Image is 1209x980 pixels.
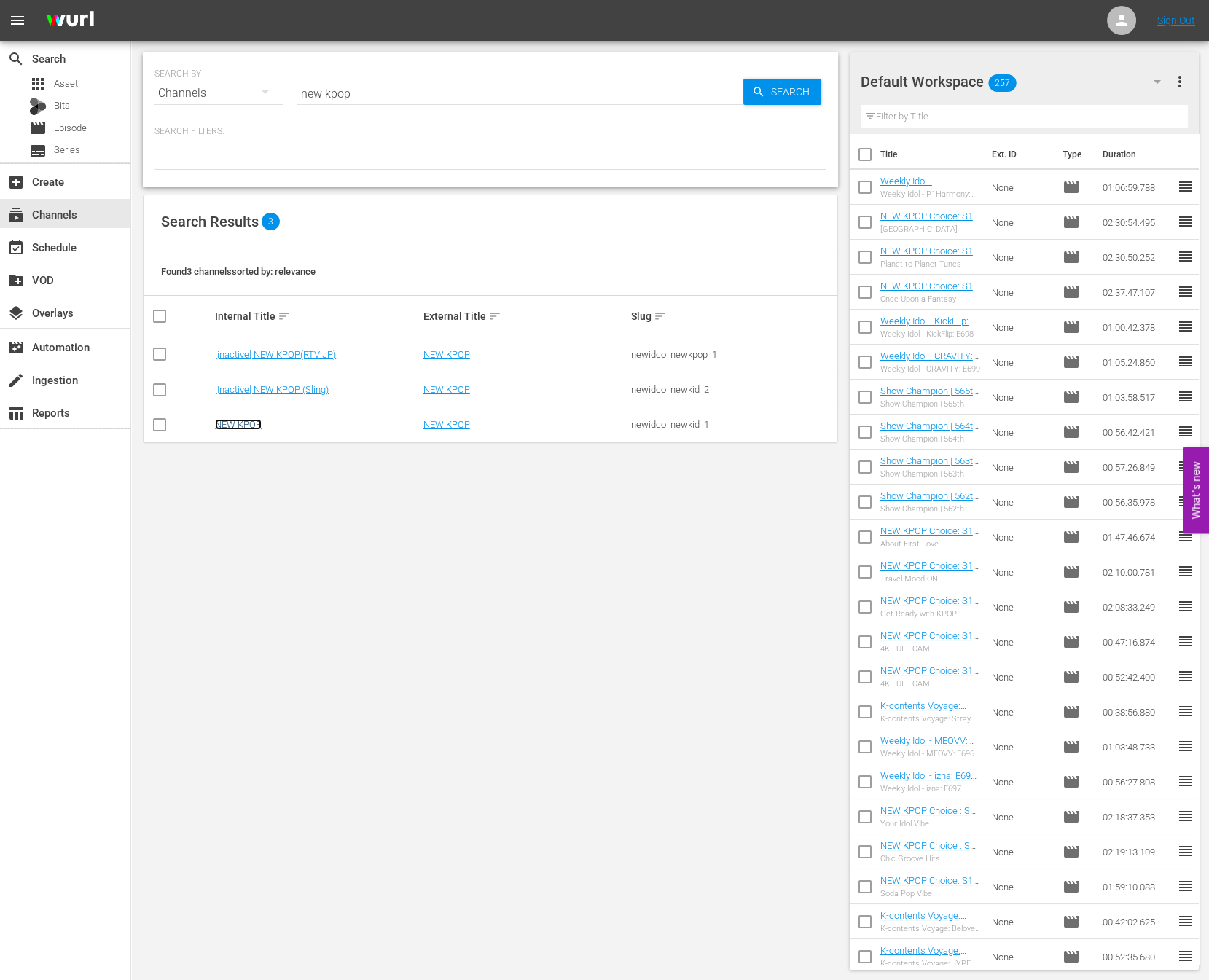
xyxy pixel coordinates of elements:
[880,959,980,968] div: K-contents Voyage: JYPE Stage Collection
[986,345,1057,380] td: None
[1097,834,1177,869] td: 02:19:13.109
[986,205,1057,240] td: None
[1063,423,1080,441] span: Episode
[1054,134,1094,175] th: Type
[631,419,835,430] div: newidco_newkid_1
[986,694,1057,729] td: None
[880,889,980,898] div: Soda Pop Vibe
[1177,213,1194,230] span: reorder
[986,520,1057,554] td: None
[986,799,1057,834] td: None
[1063,913,1080,930] span: Episode
[880,504,980,514] div: Show Champion | 562th
[1177,562,1194,580] span: reorder
[986,554,1057,589] td: None
[1097,275,1177,310] td: 02:37:47.107
[880,134,984,175] th: Title
[215,307,419,325] div: Internal Title
[35,4,105,38] img: ans4CAIJ8jUAAAAAAAAAAAAAAAAAAAAAAAAgQb4GAAAAAAAAAAAAAAAAAAAAAAAAJMjXAAAAAAAAAAAAAAAAAAAAAAAAgAT5G...
[423,419,470,430] a: NEW KPOP
[1097,380,1177,415] td: 01:03:58.517
[1097,939,1177,974] td: 00:52:35.680
[7,404,25,422] span: Reports
[983,134,1054,175] th: Ext. ID
[880,875,979,919] a: NEW KPOP Choice: S1 E284 - Soda Pop Vibe - NEW [DOMAIN_NAME] - SSTV - 202507
[1177,353,1194,370] span: reorder
[1063,633,1080,651] span: Episode
[1177,423,1194,440] span: reorder
[1177,772,1194,790] span: reorder
[262,213,280,230] span: 3
[880,819,980,828] div: Your Idol Vibe
[1177,947,1194,965] span: reorder
[880,399,980,409] div: Show Champion | 565th
[986,275,1057,310] td: None
[1063,528,1080,546] span: Episode
[880,644,980,654] div: 4K FULL CAM
[880,490,979,523] a: Show Champion | 562th - NEW [DOMAIN_NAME] - SSTV - 202508
[29,119,47,137] span: Episode
[1097,764,1177,799] td: 00:56:27.808
[1097,659,1177,694] td: 00:52:42.400
[1063,458,1080,476] span: Episode
[654,310,667,323] span: sort
[1094,134,1181,175] th: Duration
[631,349,835,360] div: newidco_newkpop_1
[1097,170,1177,205] td: 01:06:59.788
[1170,64,1188,99] button: more_vert
[986,904,1057,939] td: None
[1097,729,1177,764] td: 01:03:48.733
[7,206,25,224] span: Channels
[765,79,821,105] span: Search
[1177,667,1194,685] span: reorder
[7,372,25,389] span: Ingestion
[880,840,978,884] a: NEW KPOP Choice : S1 E285 - Chic Groove Hits - NEW [DOMAIN_NAME] - SSTV - 202507
[29,98,47,115] div: Bits
[1097,624,1177,659] td: 00:47:16.874
[1097,520,1177,554] td: 01:47:46.674
[1063,738,1080,756] span: Episode
[1063,353,1080,371] span: Episode
[1063,388,1080,406] span: Episode
[1177,248,1194,265] span: reorder
[743,79,821,105] button: Search
[423,307,627,325] div: External Title
[7,305,25,322] span: Overlays
[1097,904,1177,939] td: 00:42:02.625
[1177,178,1194,195] span: reorder
[1097,799,1177,834] td: 02:18:37.353
[1157,15,1195,26] a: Sign Out
[880,574,980,584] div: Travel Mood ON
[986,869,1057,904] td: None
[161,213,259,230] span: Search Results
[880,189,980,199] div: Weekly Idol - P1Harmony: E700
[488,310,501,323] span: sort
[880,224,980,234] div: [GEOGRAPHIC_DATA]
[880,364,980,374] div: Weekly Idol - CRAVITY: E699
[1177,318,1194,335] span: reorder
[880,211,980,265] a: NEW KPOP Choice: S1 E291 - Amusement Park Vibes - NEW [DOMAIN_NAME] - SSTV - 202508
[7,339,25,356] span: Automation
[880,805,978,849] a: NEW KPOP Choice : S1 E283 - Your Idol Vibe - NEW [DOMAIN_NAME] - SSTV - 202507
[1063,213,1080,231] span: Episode
[986,834,1057,869] td: None
[986,729,1057,764] td: None
[1063,493,1080,511] span: Episode
[880,595,979,650] a: NEW KPOP Choice: S1 E288 - Get Ready with KPOP - NEW [DOMAIN_NAME] - SSTV - 202508
[54,77,78,91] span: Asset
[880,420,979,453] a: Show Champion | 564th - NEW [DOMAIN_NAME] - SSTV - 202508
[29,75,47,93] span: Asset
[29,142,47,160] span: Series
[1097,485,1177,520] td: 00:56:35.978
[1063,283,1080,301] span: Episode
[880,665,979,709] a: NEW KPOP Choice: S1 E286 - FULL CAM - NEW [DOMAIN_NAME] - SSTV - 202507
[880,315,974,359] a: Weekly Idol - KickFlip: E698 - NEW [DOMAIN_NAME] - SSTV - 202508
[880,259,980,269] div: Planet to Planet Tunes
[986,624,1057,659] td: None
[1063,948,1080,965] span: Episode
[1063,563,1080,581] span: Episode
[880,854,980,863] div: Chic Groove Hits
[880,735,974,779] a: Weekly Idol - MEOVV: E696 - NEW [DOMAIN_NAME] - SSTV - 202507
[880,609,980,619] div: Get Ready with KPOP
[1177,877,1194,895] span: reorder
